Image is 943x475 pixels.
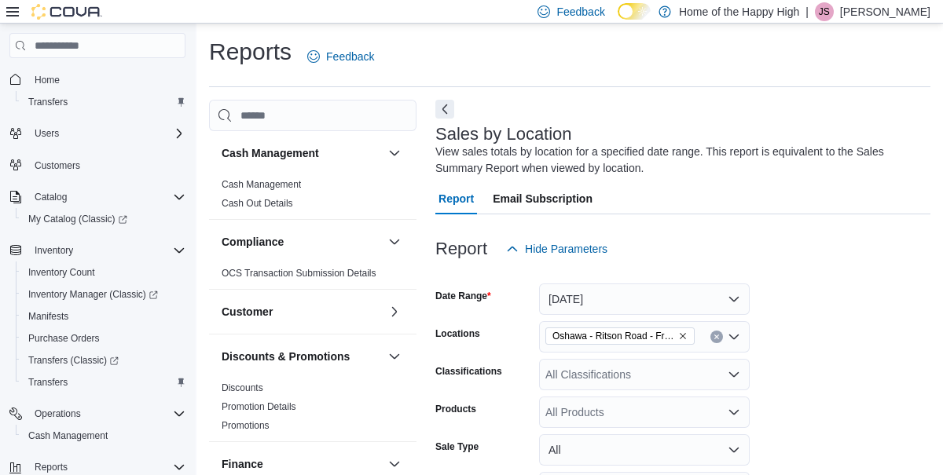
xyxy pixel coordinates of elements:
[815,2,834,21] div: Jessica Sproul
[28,241,79,260] button: Inventory
[3,239,192,261] button: Inventory
[539,283,750,315] button: [DATE]
[539,434,750,466] button: All
[28,156,86,175] a: Customers
[222,179,301,190] a: Cash Management
[28,241,185,260] span: Inventory
[222,268,376,279] a: OCS Transaction Submission Details
[28,69,185,89] span: Home
[326,49,374,64] span: Feedback
[22,93,185,111] span: Transfers
[500,233,614,265] button: Hide Parameters
[385,302,404,321] button: Customer
[493,183,593,214] span: Email Subscription
[16,305,192,327] button: Manifests
[222,267,376,280] span: OCS Transaction Submission Details
[435,239,487,258] h3: Report
[556,4,604,20] span: Feedback
[28,376,68,389] span: Transfers
[22,426,114,445] a: Cash Management
[16,91,192,113] button: Transfers
[28,404,87,423] button: Operations
[16,371,192,393] button: Transfers
[435,365,502,378] label: Classifications
[435,125,572,144] h3: Sales by Location
[552,328,675,344] span: Oshawa - Ritson Road - Friendly Stranger
[28,310,68,323] span: Manifests
[16,283,192,305] a: Inventory Manager (Classic)
[222,419,270,432] span: Promotions
[222,178,301,191] span: Cash Management
[222,304,382,320] button: Customer
[222,456,382,472] button: Finance
[35,244,73,257] span: Inventory
[16,349,192,371] a: Transfers (Classic)
[22,307,75,326] a: Manifests
[3,68,192,90] button: Home
[435,144,923,177] div: View sales totals by location for a specified date range. This report is equivalent to the Sales ...
[35,127,59,140] span: Users
[28,124,65,143] button: Users
[22,351,185,370] span: Transfers (Classic)
[222,401,296,412] a: Promotion Details
[385,232,404,251] button: Compliance
[28,288,158,301] span: Inventory Manager (Classic)
[438,183,474,214] span: Report
[22,307,185,326] span: Manifests
[222,456,263,472] h3: Finance
[222,234,284,250] h3: Compliance
[31,4,102,20] img: Cova
[209,36,292,68] h1: Reports
[22,263,185,282] span: Inventory Count
[222,349,382,364] button: Discounts & Promotions
[222,197,293,210] span: Cash Out Details
[222,420,270,431] a: Promotions
[3,154,192,177] button: Customers
[710,331,723,343] button: Clear input
[3,403,192,425] button: Operations
[22,93,74,111] a: Transfers
[525,241,607,257] span: Hide Parameters
[35,191,67,203] span: Catalog
[28,155,185,175] span: Customers
[209,378,416,441] div: Discounts & Promotions
[22,285,164,304] a: Inventory Manager (Classic)
[840,2,930,21] p: [PERSON_NAME]
[28,404,185,423] span: Operations
[22,373,74,392] a: Transfers
[22,329,185,348] span: Purchase Orders
[16,208,192,230] a: My Catalog (Classic)
[35,74,60,86] span: Home
[385,455,404,473] button: Finance
[819,2,830,21] span: JS
[222,382,263,393] a: Discounts
[618,3,651,20] input: Dark Mode
[679,2,799,21] p: Home of the Happy High
[435,290,491,302] label: Date Range
[28,213,127,225] span: My Catalog (Classic)
[16,327,192,349] button: Purchase Orders
[28,188,73,206] button: Catalog
[301,41,380,72] a: Feedback
[35,407,81,420] span: Operations
[3,122,192,144] button: Users
[35,159,80,172] span: Customers
[28,96,68,108] span: Transfers
[28,354,119,367] span: Transfers (Classic)
[22,263,101,282] a: Inventory Count
[16,261,192,283] button: Inventory Count
[22,351,125,370] a: Transfers (Classic)
[728,331,740,343] button: Open list of options
[435,403,476,415] label: Products
[435,327,480,340] label: Locations
[22,329,106,348] a: Purchase Orders
[28,266,95,279] span: Inventory Count
[35,461,68,473] span: Reports
[435,100,454,119] button: Next
[678,331,688,341] button: Remove Oshawa - Ritson Road - Friendly Stranger from selection in this group
[22,426,185,445] span: Cash Management
[728,368,740,381] button: Open list of options
[222,234,382,250] button: Compliance
[385,144,404,163] button: Cash Management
